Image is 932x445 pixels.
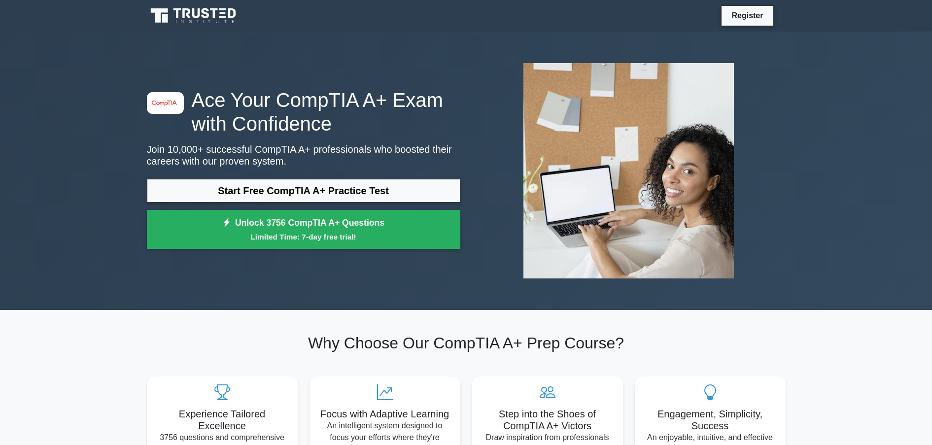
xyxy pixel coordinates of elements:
[155,408,290,432] h5: Experience Tailored Excellence
[317,408,452,420] h5: Focus with Adaptive Learning
[147,179,460,203] a: Start Free CompTIA A+ Practice Test
[147,143,460,167] p: Join 10,000+ successful CompTIA A+ professionals who boosted their careers with our proven system.
[147,210,460,249] a: Unlock 3756 CompTIA A+ QuestionsLimited Time: 7-day free trial!
[147,334,786,352] h2: Why Choose Our CompTIA A+ Prep Course?
[159,231,448,242] small: Limited Time: 7-day free trial!
[643,408,778,432] h5: Engagement, Simplicity, Success
[147,88,460,136] h1: Ace Your CompTIA A+ Exam with Confidence
[725,9,769,22] a: Register
[480,408,615,432] h5: Step into the Shoes of CompTIA A+ Victors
